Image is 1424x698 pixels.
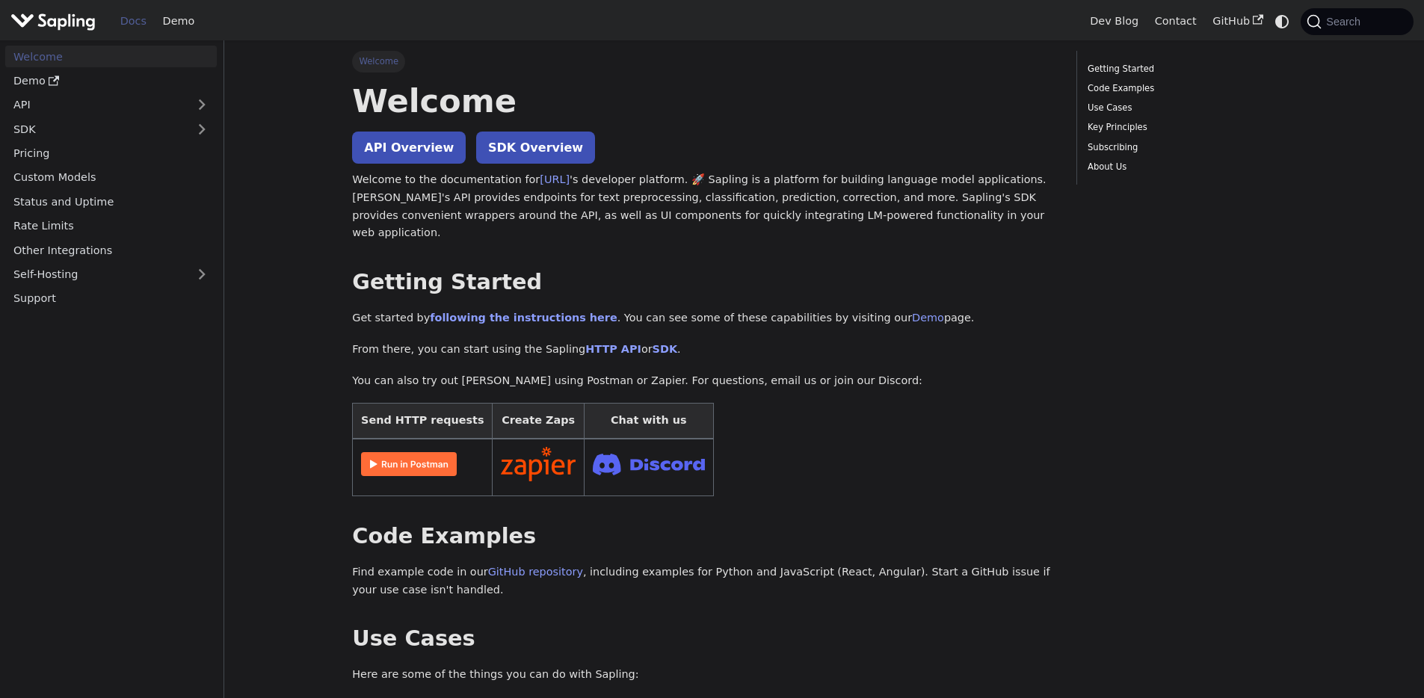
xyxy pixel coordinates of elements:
a: Subscribing [1088,140,1290,155]
a: HTTP API [585,343,641,355]
a: Getting Started [1088,62,1290,76]
span: Search [1322,16,1369,28]
a: Demo [912,312,944,324]
a: Contact [1147,10,1205,33]
a: Dev Blog [1082,10,1146,33]
a: Docs [112,10,155,33]
a: API [5,94,187,116]
th: Chat with us [584,404,713,439]
button: Switch between dark and light mode (currently system mode) [1272,10,1293,32]
img: Run in Postman [361,452,457,476]
a: Demo [5,70,217,92]
img: Sapling.ai [10,10,96,32]
a: Pricing [5,143,217,164]
p: Here are some of the things you can do with Sapling: [352,666,1055,684]
a: Code Examples [1088,81,1290,96]
a: Other Integrations [5,239,217,261]
p: Find example code in our , including examples for Python and JavaScript (React, Angular). Start a... [352,563,1055,599]
h2: Use Cases [352,626,1055,652]
a: Status and Uptime [5,191,217,212]
a: Rate Limits [5,215,217,237]
a: [URL] [540,173,570,185]
a: Use Cases [1088,101,1290,115]
a: API Overview [352,132,466,164]
button: Search (Command+K) [1301,8,1413,35]
span: Welcome [352,51,405,72]
a: SDK [653,343,677,355]
img: Join Discord [593,449,705,480]
a: Key Principles [1088,120,1290,135]
a: GitHub repository [488,566,583,578]
a: Support [5,288,217,309]
a: SDK [5,118,187,140]
nav: Breadcrumbs [352,51,1055,72]
a: Custom Models [5,167,217,188]
th: Create Zaps [493,404,585,439]
a: About Us [1088,160,1290,174]
button: Expand sidebar category 'SDK' [187,118,217,140]
p: You can also try out [PERSON_NAME] using Postman or Zapier. For questions, email us or join our D... [352,372,1055,390]
a: Sapling.aiSapling.ai [10,10,101,32]
a: Demo [155,10,203,33]
h2: Getting Started [352,269,1055,296]
a: GitHub [1204,10,1271,33]
p: From there, you can start using the Sapling or . [352,341,1055,359]
a: Self-Hosting [5,264,217,285]
img: Connect in Zapier [501,447,576,481]
th: Send HTTP requests [353,404,493,439]
button: Expand sidebar category 'API' [187,94,217,116]
p: Welcome to the documentation for 's developer platform. 🚀 Sapling is a platform for building lang... [352,171,1055,242]
h1: Welcome [352,81,1055,121]
a: SDK Overview [476,132,595,164]
h2: Code Examples [352,523,1055,550]
a: Welcome [5,46,217,67]
p: Get started by . You can see some of these capabilities by visiting our page. [352,309,1055,327]
a: following the instructions here [430,312,617,324]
